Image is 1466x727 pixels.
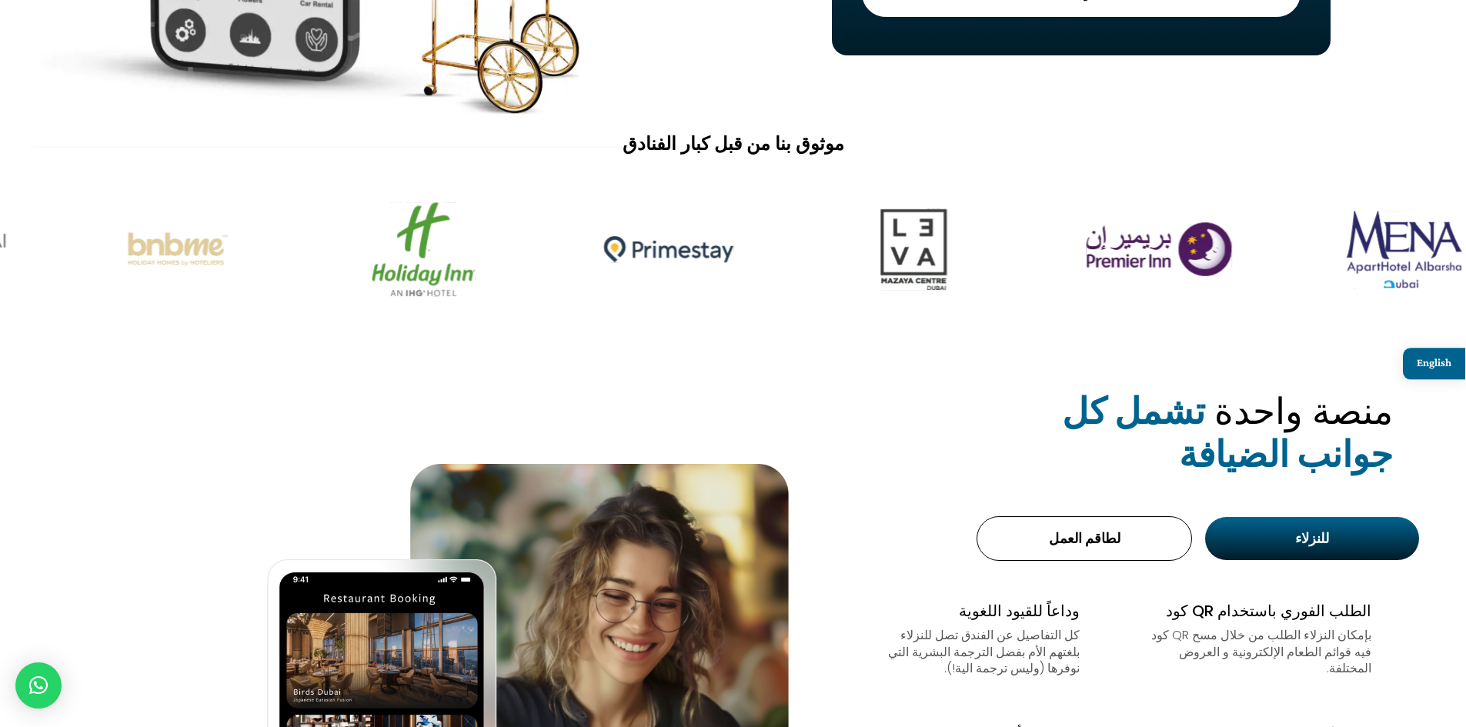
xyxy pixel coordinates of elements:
[1219,530,1405,547] div: للنزلاء
[1062,386,1393,479] strong: تشمل كل جوانب الضيافة
[959,600,1080,622] span: وداعاً للقيود اللغوية
[992,530,1177,547] div: لطاقم العمل
[1403,348,1465,379] a: English
[887,627,1080,677] p: كل التفاصيل عن الفندق تصل للنزلاء بلغتهم الأم بفضل الترجمة البشرية التي نوفرها (وليس ترجمة الية!).
[1140,627,1371,677] div: بإمكان النزلاء الطلب من خلال مسح QR كود فيه قوائم الطعام الإلكترونية و العروض المختلفة.
[1166,600,1371,622] span: الطلب الفوري باستخدام QR كود
[1214,386,1393,436] span: منصة واحدة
